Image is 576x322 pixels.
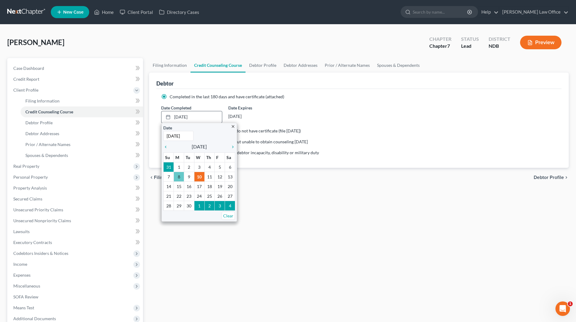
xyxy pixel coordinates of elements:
[204,201,215,210] td: 2
[163,131,194,141] input: 1/1/2013
[192,143,207,150] span: [DATE]
[225,181,235,191] td: 20
[225,162,235,172] td: 6
[13,174,48,180] span: Personal Property
[225,152,235,162] th: Sa
[13,240,52,245] span: Executory Contracts
[170,94,284,99] span: Completed in the last 180 days and have certificate (attached)
[13,262,27,267] span: Income
[63,10,83,15] span: New Case
[13,185,47,190] span: Property Analysis
[231,124,235,129] i: close
[184,162,194,172] td: 2
[25,142,70,147] span: Prior / Alternate Names
[194,201,204,210] td: 1
[13,305,34,310] span: Means Test
[478,7,499,18] a: Help
[215,181,225,191] td: 19
[429,43,451,50] div: Chapter
[204,152,215,162] th: Th
[21,128,143,139] a: Debtor Addresses
[13,164,39,169] span: Real Property
[25,109,73,114] span: Credit Counseling Course
[204,162,215,172] td: 4
[13,294,38,299] span: SOFA Review
[156,7,202,18] a: Directory Cases
[215,162,225,172] td: 5
[164,201,174,210] td: 28
[8,237,143,248] a: Executory Contracts
[13,218,71,223] span: Unsecured Nonpriority Claims
[21,96,143,106] a: Filing Information
[161,105,191,111] label: Date Completed
[227,143,235,150] a: chevron_right
[174,191,184,201] td: 22
[215,152,225,162] th: F
[164,181,174,191] td: 14
[194,191,204,201] td: 24
[161,111,222,123] a: [DATE]
[13,229,30,234] span: Lawsuits
[170,150,319,155] span: Counseling not required because of debtor incapacity, disability or military duty
[21,150,143,161] a: Spouses & Dependents
[489,43,510,50] div: NDB
[8,74,143,85] a: Credit Report
[246,58,280,73] a: Debtor Profile
[25,120,53,125] span: Debtor Profile
[13,87,38,93] span: Client Profile
[228,111,289,122] div: [DATE]
[225,201,235,210] td: 4
[13,207,63,212] span: Unsecured Priority Claims
[204,172,215,181] td: 11
[21,106,143,117] a: Credit Counseling Course
[447,43,450,49] span: 7
[8,204,143,215] a: Unsecured Priority Claims
[8,183,143,194] a: Property Analysis
[204,191,215,201] td: 25
[489,36,510,43] div: District
[163,145,171,149] i: chevron_left
[231,123,235,130] a: close
[429,36,451,43] div: Chapter
[215,201,225,210] td: 3
[215,172,225,181] td: 12
[117,7,156,18] a: Client Portal
[228,105,289,111] label: Date Expires
[184,181,194,191] td: 16
[174,172,184,181] td: 8
[8,226,143,237] a: Lawsuits
[13,283,40,288] span: Miscellaneous
[194,172,204,181] td: 10
[25,153,68,158] span: Spouses & Dependents
[7,38,64,47] span: [PERSON_NAME]
[184,191,194,201] td: 23
[149,58,190,73] a: Filing Information
[225,191,235,201] td: 27
[21,139,143,150] a: Prior / Alternate Names
[156,80,174,87] div: Debtor
[13,251,68,256] span: Codebtors Insiders & Notices
[184,201,194,210] td: 30
[13,196,42,201] span: Secured Claims
[564,175,569,180] i: chevron_right
[13,316,56,321] span: Additional Documents
[164,191,174,201] td: 21
[170,139,308,144] span: Exigent circumstances - requested but unable to obtain counseling [DATE]
[373,58,423,73] a: Spouses & Dependents
[227,145,235,149] i: chevron_right
[190,58,246,73] a: Credit Counseling Course
[321,58,373,73] a: Prior / Alternate Names
[461,36,479,43] div: Status
[164,162,174,172] td: 31
[194,162,204,172] td: 3
[154,175,192,180] span: Filing Information
[25,98,60,103] span: Filing Information
[149,175,192,180] button: chevron_left Filing Information
[174,152,184,162] th: M
[21,117,143,128] a: Debtor Profile
[568,301,573,306] span: 1
[534,175,569,180] button: Debtor Profile chevron_right
[555,301,570,316] iframe: Intercom live chat
[174,201,184,210] td: 29
[13,272,31,278] span: Expenses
